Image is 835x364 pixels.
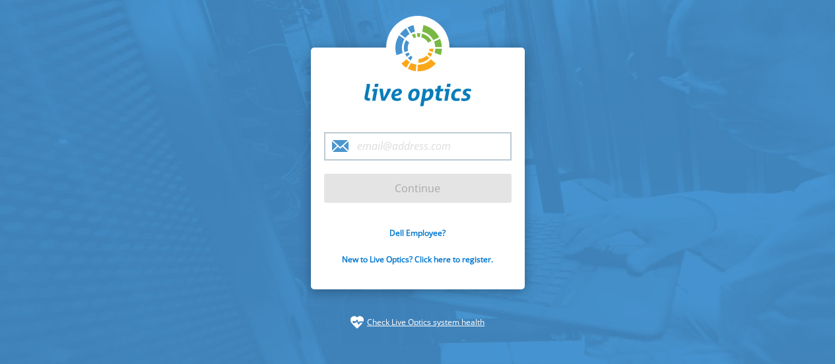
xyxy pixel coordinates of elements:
[364,83,471,107] img: liveoptics-word.svg
[395,25,443,73] img: liveoptics-logo.svg
[324,132,512,161] input: email@address.com
[351,316,364,329] img: status-check-icon.svg
[342,254,493,265] a: New to Live Optics? Click here to register.
[367,316,484,329] a: Check Live Optics system health
[389,227,446,238] a: Dell Employee?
